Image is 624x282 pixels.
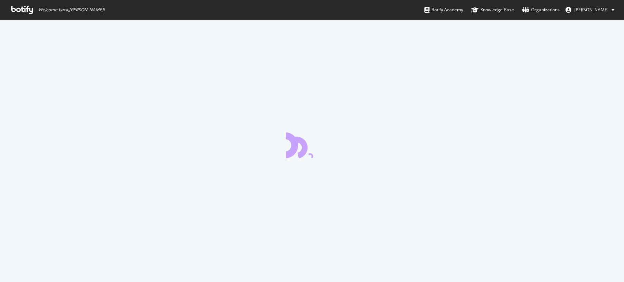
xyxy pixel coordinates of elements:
[286,132,339,158] div: animation
[574,7,609,13] span: Taylor Brantley
[38,7,105,13] span: Welcome back, [PERSON_NAME] !
[471,6,514,14] div: Knowledge Base
[522,6,560,14] div: Organizations
[424,6,463,14] div: Botify Academy
[560,4,620,16] button: [PERSON_NAME]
